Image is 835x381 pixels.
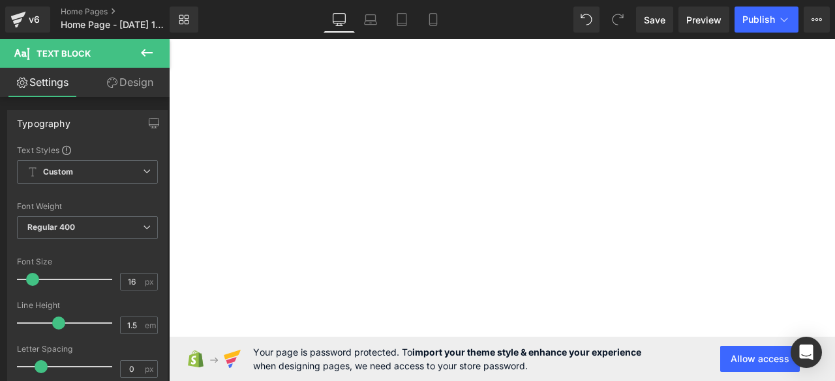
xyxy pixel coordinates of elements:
[324,7,355,33] a: Desktop
[573,7,600,33] button: Undo
[17,111,70,129] div: Typography
[61,20,166,30] span: Home Page - [DATE] 11:07:31
[355,7,386,33] a: Laptop
[742,14,775,25] span: Publish
[26,11,42,28] div: v6
[686,13,721,27] span: Preview
[804,7,830,33] button: More
[17,301,158,310] div: Line Height
[17,145,158,155] div: Text Styles
[417,7,449,33] a: Mobile
[87,68,172,97] a: Design
[605,7,631,33] button: Redo
[145,365,156,373] span: px
[17,345,158,354] div: Letter Spacing
[678,7,729,33] a: Preview
[412,346,641,358] strong: import your theme style & enhance your experience
[644,13,665,27] span: Save
[61,7,191,17] a: Home Pages
[145,321,156,330] span: em
[43,167,73,178] b: Custom
[253,345,641,373] span: Your page is password protected. To when designing pages, we need access to your store password.
[720,346,800,372] button: Allow access
[791,337,822,368] div: Open Intercom Messenger
[37,48,91,59] span: Text Block
[735,7,798,33] button: Publish
[5,7,50,33] a: v6
[386,7,417,33] a: Tablet
[27,222,76,232] b: Regular 400
[17,202,158,211] div: Font Weight
[17,257,158,266] div: Font Size
[170,7,198,33] a: New Library
[145,277,156,286] span: px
